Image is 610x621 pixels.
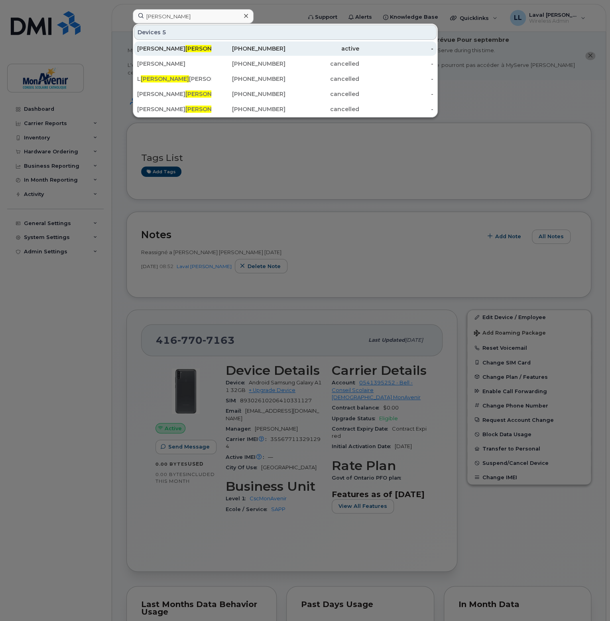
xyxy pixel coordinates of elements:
[137,45,211,53] div: [PERSON_NAME]
[285,45,360,53] div: active
[285,90,360,98] div: cancelled
[211,60,285,68] div: [PHONE_NUMBER]
[134,25,437,40] div: Devices
[134,72,437,86] a: L[PERSON_NAME][PERSON_NAME][PHONE_NUMBER]cancelled-
[137,90,211,98] div: [PERSON_NAME] [PERSON_NAME]
[359,105,433,113] div: -
[134,102,437,116] a: [PERSON_NAME][PERSON_NAME]ow[PHONE_NUMBER]cancelled-
[162,28,166,36] span: 5
[185,90,234,98] span: [PERSON_NAME]
[211,45,285,53] div: [PHONE_NUMBER]
[359,90,433,98] div: -
[134,57,437,71] a: [PERSON_NAME][PHONE_NUMBER]cancelled-
[211,90,285,98] div: [PHONE_NUMBER]
[359,60,433,68] div: -
[185,45,234,52] span: [PERSON_NAME]
[285,60,360,68] div: cancelled
[141,75,189,82] span: [PERSON_NAME]
[285,105,360,113] div: cancelled
[134,87,437,101] a: [PERSON_NAME][PERSON_NAME][PERSON_NAME][PHONE_NUMBER]cancelled-
[137,75,211,83] div: L [PERSON_NAME]
[185,106,234,113] span: [PERSON_NAME]
[137,105,211,113] div: [PERSON_NAME] ow
[137,60,211,68] div: [PERSON_NAME]
[285,75,360,83] div: cancelled
[211,105,285,113] div: [PHONE_NUMBER]
[359,75,433,83] div: -
[359,45,433,53] div: -
[134,41,437,56] a: [PERSON_NAME][PERSON_NAME][PHONE_NUMBER]active-
[211,75,285,83] div: [PHONE_NUMBER]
